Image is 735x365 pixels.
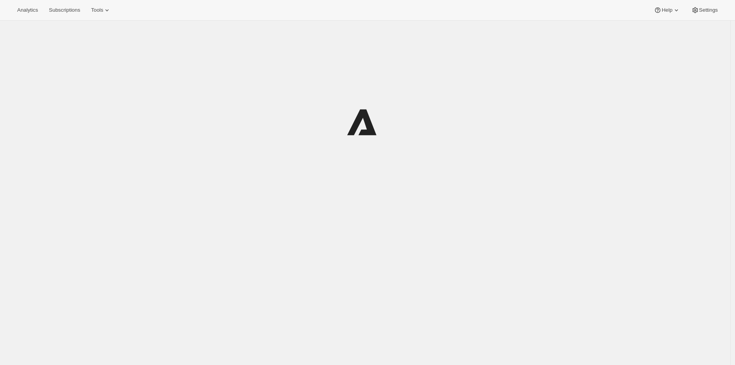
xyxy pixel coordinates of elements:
button: Subscriptions [44,5,85,16]
span: Settings [699,7,718,13]
span: Analytics [17,7,38,13]
span: Subscriptions [49,7,80,13]
span: Help [662,7,672,13]
button: Help [649,5,685,16]
span: Tools [91,7,103,13]
button: Tools [86,5,116,16]
button: Analytics [12,5,43,16]
button: Settings [687,5,723,16]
